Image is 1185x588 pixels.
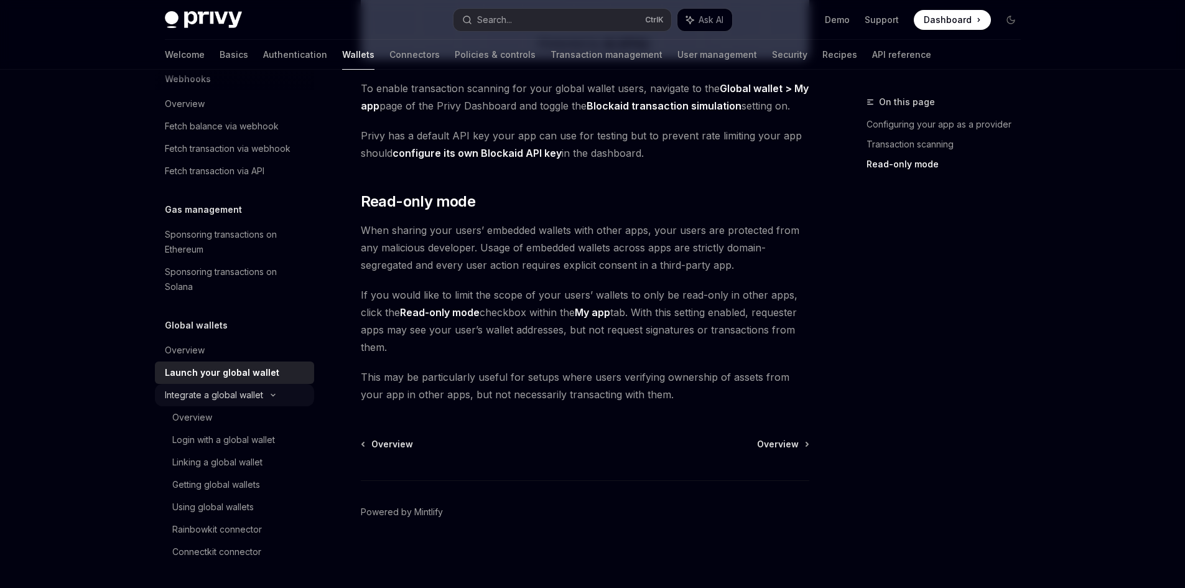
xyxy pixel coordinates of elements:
[155,115,314,138] a: Fetch balance via webhook
[155,541,314,563] a: Connectkit connector
[361,80,809,114] span: To enable transaction scanning for your global wallet users, navigate to the page of the Privy Da...
[165,40,205,70] a: Welcome
[822,40,857,70] a: Recipes
[867,154,1031,174] a: Read-only mode
[172,477,260,492] div: Getting global wallets
[165,343,205,358] div: Overview
[165,96,205,111] div: Overview
[575,306,610,319] strong: My app
[155,429,314,451] a: Login with a global wallet
[453,9,671,31] button: Search...CtrlK
[361,368,809,403] span: This may be particularly useful for setups where users verifying ownership of assets from your ap...
[165,227,307,257] div: Sponsoring transactions on Ethereum
[677,9,732,31] button: Ask AI
[342,40,374,70] a: Wallets
[699,14,723,26] span: Ask AI
[361,192,476,212] span: Read-only mode
[172,432,275,447] div: Login with a global wallet
[455,40,536,70] a: Policies & controls
[477,12,512,27] div: Search...
[155,451,314,474] a: Linking a global wallet
[155,261,314,298] a: Sponsoring transactions on Solana
[361,506,443,518] a: Powered by Mintlify
[165,119,279,134] div: Fetch balance via webhook
[172,455,263,470] div: Linking a global wallet
[371,438,413,450] span: Overview
[155,93,314,115] a: Overview
[865,14,899,26] a: Support
[1001,10,1021,30] button: Toggle dark mode
[165,164,264,179] div: Fetch transaction via API
[924,14,972,26] span: Dashboard
[361,222,809,274] span: When sharing your users’ embedded wallets with other apps, your users are protected from any mali...
[155,518,314,541] a: Rainbowkit connector
[220,40,248,70] a: Basics
[361,127,809,162] span: Privy has a default API key your app can use for testing but to prevent rate limiting your app sh...
[155,474,314,496] a: Getting global wallets
[155,160,314,182] a: Fetch transaction via API
[879,95,935,110] span: On this page
[155,223,314,261] a: Sponsoring transactions on Ethereum
[172,544,261,559] div: Connectkit connector
[165,141,290,156] div: Fetch transaction via webhook
[263,40,327,70] a: Authentication
[172,410,212,425] div: Overview
[155,362,314,384] a: Launch your global wallet
[165,264,307,294] div: Sponsoring transactions on Solana
[361,82,809,113] a: Global wallet > My app
[867,114,1031,134] a: Configuring your app as a provider
[757,438,808,450] a: Overview
[772,40,807,70] a: Security
[165,318,228,333] h5: Global wallets
[155,339,314,362] a: Overview
[645,15,664,25] span: Ctrl K
[165,388,263,403] div: Integrate a global wallet
[362,438,413,450] a: Overview
[155,406,314,429] a: Overview
[677,40,757,70] a: User management
[165,202,242,217] h5: Gas management
[155,138,314,160] a: Fetch transaction via webhook
[914,10,991,30] a: Dashboard
[757,438,799,450] span: Overview
[155,496,314,518] a: Using global wallets
[165,365,279,380] div: Launch your global wallet
[172,500,254,515] div: Using global wallets
[361,286,809,356] span: If you would like to limit the scope of your users’ wallets to only be read-only in other apps, c...
[172,522,262,537] div: Rainbowkit connector
[165,11,242,29] img: dark logo
[400,306,480,319] strong: Read-only mode
[872,40,931,70] a: API reference
[587,100,741,112] strong: Blockaid transaction simulation
[551,40,662,70] a: Transaction management
[393,147,562,159] strong: configure its own Blockaid API key
[389,40,440,70] a: Connectors
[867,134,1031,154] a: Transaction scanning
[825,14,850,26] a: Demo
[575,306,610,319] a: My app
